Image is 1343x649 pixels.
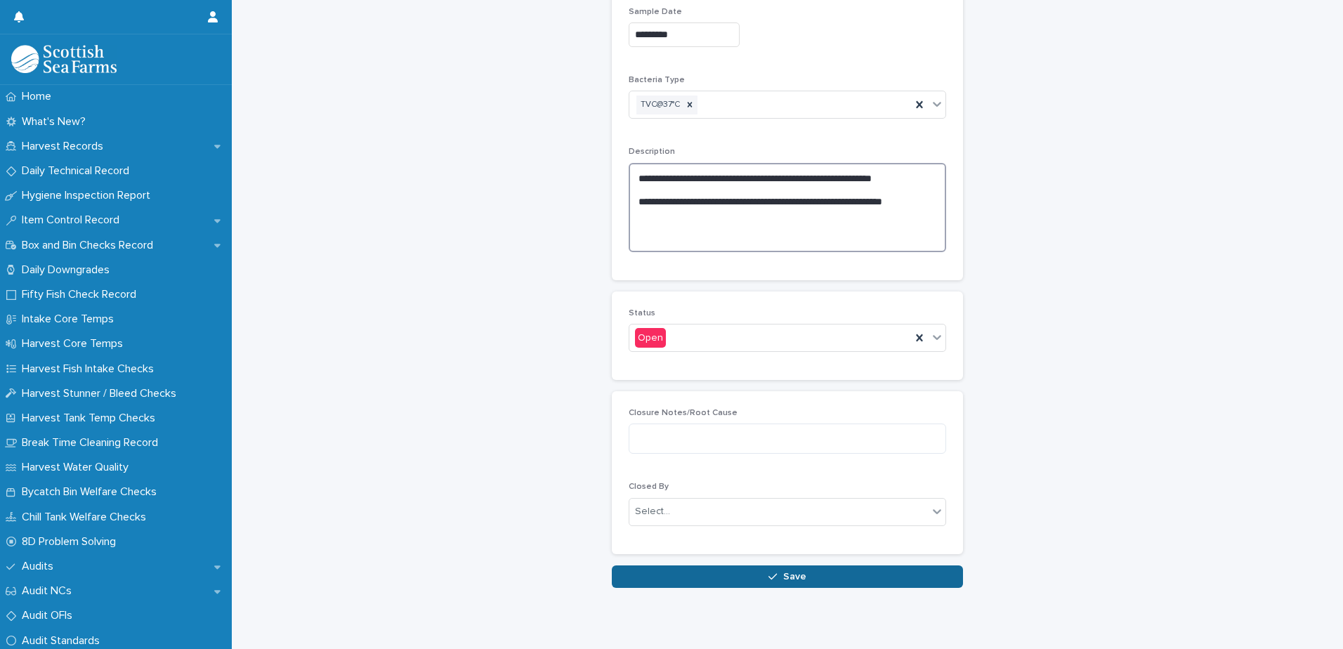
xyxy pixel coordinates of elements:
[629,309,655,317] span: Status
[16,412,166,425] p: Harvest Tank Temp Checks
[16,214,131,227] p: Item Control Record
[16,313,125,326] p: Intake Core Temps
[16,362,165,376] p: Harvest Fish Intake Checks
[629,147,675,156] span: Description
[629,483,669,491] span: Closed By
[612,565,963,588] button: Save
[16,189,162,202] p: Hygiene Inspection Report
[16,535,127,549] p: 8D Problem Solving
[16,485,168,499] p: Bycatch Bin Welfare Checks
[16,387,188,400] p: Harvest Stunner / Bleed Checks
[16,239,164,252] p: Box and Bin Checks Record
[635,504,670,519] div: Select...
[16,511,157,524] p: Chill Tank Welfare Checks
[11,45,117,73] img: mMrefqRFQpe26GRNOUkG
[16,436,169,450] p: Break Time Cleaning Record
[783,572,806,582] span: Save
[16,609,84,622] p: Audit OFIs
[636,96,682,114] div: TVC@37°C
[16,115,97,129] p: What's New?
[16,90,63,103] p: Home
[629,8,682,16] span: Sample Date
[16,560,65,573] p: Audits
[635,328,666,348] div: Open
[16,140,114,153] p: Harvest Records
[16,461,140,474] p: Harvest Water Quality
[16,263,121,277] p: Daily Downgrades
[16,288,148,301] p: Fifty Fish Check Record
[16,584,83,598] p: Audit NCs
[629,76,685,84] span: Bacteria Type
[16,634,111,648] p: Audit Standards
[16,164,140,178] p: Daily Technical Record
[629,409,738,417] span: Closure Notes/Root Cause
[16,337,134,350] p: Harvest Core Temps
